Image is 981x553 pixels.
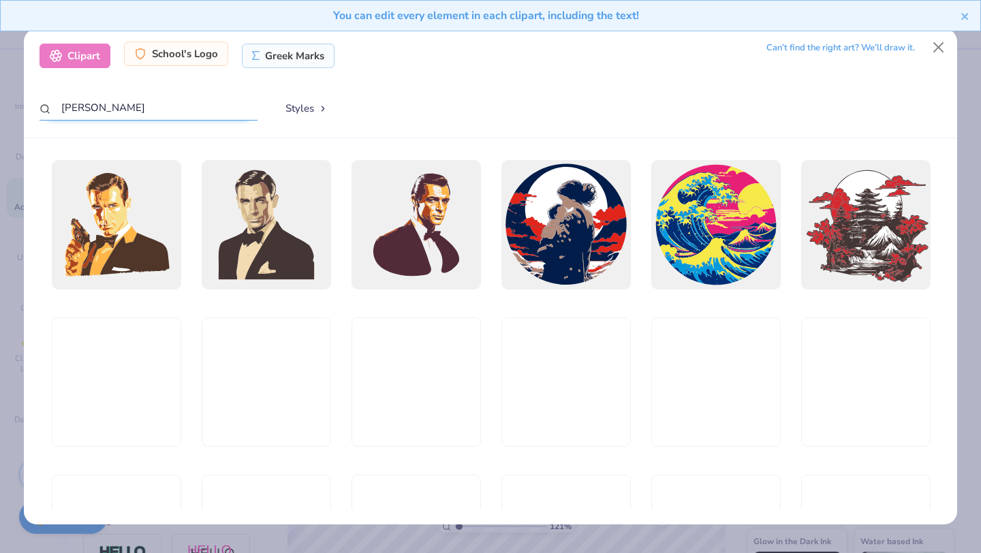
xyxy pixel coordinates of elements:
div: Greek Marks [242,44,335,68]
div: You can edit every element in each clipart, including the text! [11,7,961,24]
button: Styles [271,95,342,121]
input: Search by name [40,95,258,121]
div: Can’t find the right art? We’ll draw it. [766,36,915,60]
button: Close [926,34,952,60]
div: School's Logo [124,42,228,66]
button: close [961,7,970,24]
div: Clipart [40,44,110,68]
